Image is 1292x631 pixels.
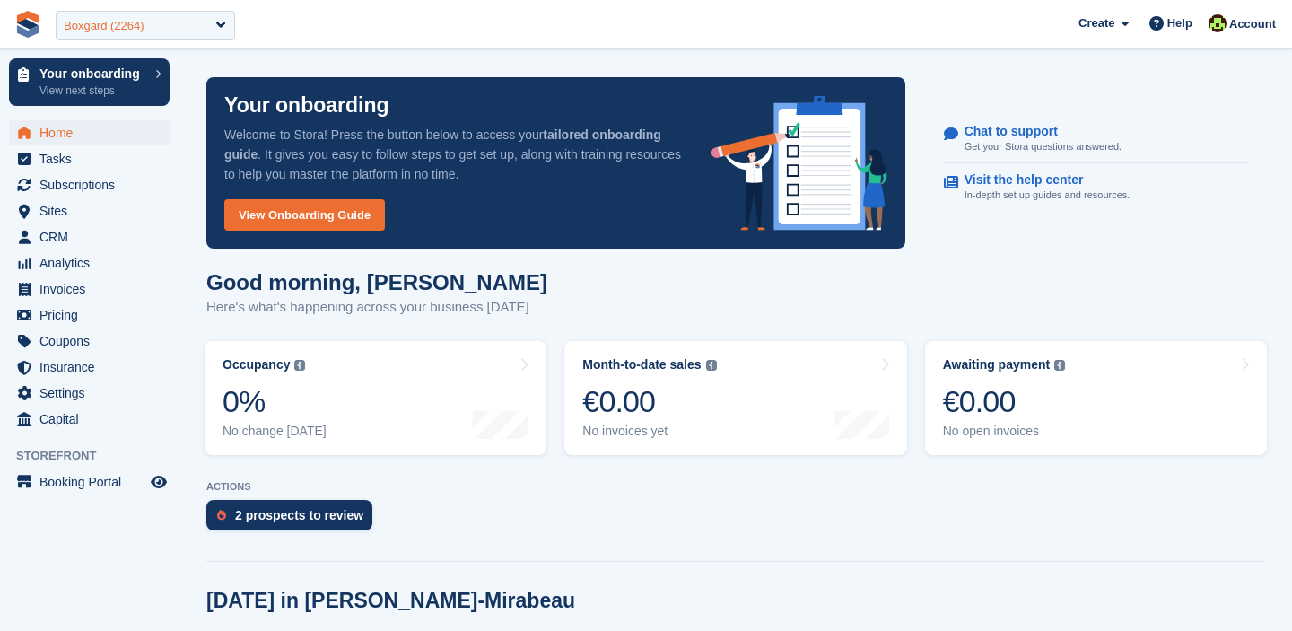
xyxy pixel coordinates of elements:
div: 2 prospects to review [235,508,363,522]
a: Month-to-date sales €0.00 No invoices yet [564,341,906,455]
a: menu [9,198,170,223]
a: Your onboarding View next steps [9,58,170,106]
img: stora-icon-8386f47178a22dfd0bd8f6a31ec36ba5ce8667c1dd55bd0f319d3a0aa187defe.svg [14,11,41,38]
p: Chat to support [965,124,1107,139]
p: View next steps [39,83,146,99]
p: Welcome to Stora! Press the button below to access your . It gives you easy to follow steps to ge... [224,125,683,184]
a: menu [9,276,170,302]
span: Sites [39,198,147,223]
div: Awaiting payment [943,357,1051,372]
a: menu [9,381,170,406]
span: Storefront [16,447,179,465]
a: 2 prospects to review [206,500,381,539]
img: Catherine Coffey [1209,14,1227,32]
span: Settings [39,381,147,406]
a: menu [9,355,170,380]
span: Invoices [39,276,147,302]
a: menu [9,469,170,495]
a: menu [9,407,170,432]
a: menu [9,172,170,197]
a: Preview store [148,471,170,493]
span: Analytics [39,250,147,276]
img: icon-info-grey-7440780725fd019a000dd9b08b2336e03edf1995a4989e88bcd33f0948082b44.svg [294,360,305,371]
img: prospect-51fa495bee0391a8d652442698ab0144808aea92771e9ea1ae160a38d050c398.svg [217,510,226,521]
span: Account [1229,15,1276,33]
div: No open invoices [943,424,1066,439]
div: 0% [223,383,327,420]
div: Month-to-date sales [582,357,701,372]
span: Home [39,120,147,145]
span: Capital [39,407,147,432]
h1: Good morning, [PERSON_NAME] [206,270,547,294]
div: No change [DATE] [223,424,327,439]
p: Visit the help center [965,172,1116,188]
a: menu [9,329,170,354]
span: Help [1167,14,1192,32]
a: Chat to support Get your Stora questions answered. [944,115,1248,164]
p: Here's what's happening across your business [DATE] [206,297,547,318]
div: €0.00 [943,383,1066,420]
p: In-depth set up guides and resources. [965,188,1130,203]
h2: [DATE] in [PERSON_NAME]-Mirabeau [206,589,575,613]
span: Booking Portal [39,469,147,495]
a: menu [9,120,170,145]
div: No invoices yet [582,424,716,439]
p: ACTIONS [206,481,1265,493]
a: Awaiting payment €0.00 No open invoices [925,341,1267,455]
img: onboarding-info-6c161a55d2c0e0a8cae90662b2fe09162a5109e8cc188191df67fb4f79e88e88.svg [711,96,887,231]
span: Coupons [39,329,147,354]
span: Tasks [39,146,147,171]
img: icon-info-grey-7440780725fd019a000dd9b08b2336e03edf1995a4989e88bcd33f0948082b44.svg [706,360,717,371]
a: Occupancy 0% No change [DATE] [205,341,546,455]
div: Occupancy [223,357,290,372]
a: menu [9,224,170,250]
a: menu [9,146,170,171]
p: Your onboarding [39,67,146,80]
span: Pricing [39,302,147,328]
a: View Onboarding Guide [224,199,385,231]
img: icon-info-grey-7440780725fd019a000dd9b08b2336e03edf1995a4989e88bcd33f0948082b44.svg [1054,360,1065,371]
a: menu [9,250,170,276]
div: Boxgard (2264) [64,17,144,35]
span: CRM [39,224,147,250]
span: Subscriptions [39,172,147,197]
a: menu [9,302,170,328]
p: Your onboarding [224,95,389,116]
div: €0.00 [582,383,716,420]
span: Insurance [39,355,147,380]
a: Visit the help center In-depth set up guides and resources. [944,163,1248,212]
p: Get your Stora questions answered. [965,139,1122,154]
span: Create [1078,14,1114,32]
